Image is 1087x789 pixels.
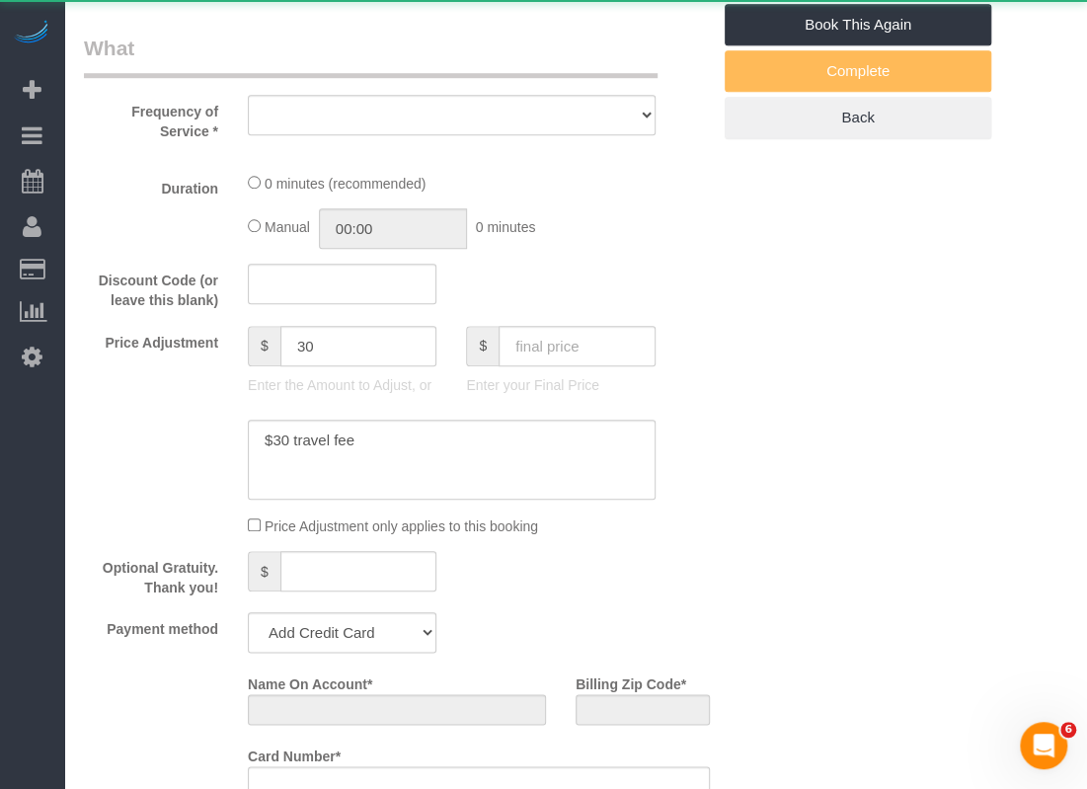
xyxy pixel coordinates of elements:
[1060,722,1076,738] span: 6
[466,375,655,395] p: Enter your Final Price
[69,551,233,597] label: Optional Gratuity. Thank you!
[248,668,372,694] label: Name On Account
[265,219,310,235] span: Manual
[69,612,233,639] label: Payment method
[576,668,686,694] label: Billing Zip Code
[248,551,280,592] span: $
[69,326,233,353] label: Price Adjustment
[725,97,991,138] a: Back
[248,740,341,766] label: Card Number
[84,34,658,78] legend: What
[725,4,991,45] a: Book This Again
[499,326,656,366] input: final price
[248,375,436,395] p: Enter the Amount to Adjust, or
[1020,722,1067,769] iframe: Intercom live chat
[69,172,233,198] label: Duration
[265,176,426,192] span: 0 minutes (recommended)
[12,20,51,47] img: Automaid Logo
[466,326,499,366] span: $
[265,518,538,534] span: Price Adjustment only applies to this booking
[476,219,536,235] span: 0 minutes
[69,95,233,141] label: Frequency of Service *
[69,264,233,310] label: Discount Code (or leave this blank)
[248,326,280,366] span: $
